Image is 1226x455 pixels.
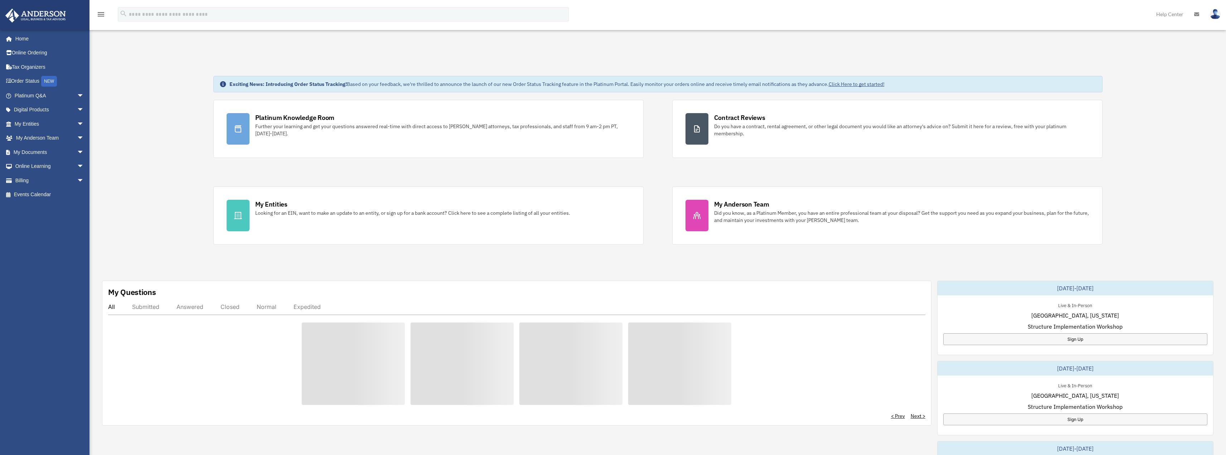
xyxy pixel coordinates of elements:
[5,46,95,60] a: Online Ordering
[255,209,570,217] div: Looking for an EIN, want to make an update to an entity, or sign up for a bank account? Click her...
[5,159,95,174] a: Online Learningarrow_drop_down
[3,9,68,23] img: Anderson Advisors Platinum Portal
[5,103,95,117] a: Digital Productsarrow_drop_down
[5,173,95,188] a: Billingarrow_drop_down
[255,113,335,122] div: Platinum Knowledge Room
[943,413,1207,425] a: Sign Up
[672,187,1103,245] a: My Anderson Team Did you know, as a Platinum Member, you have an entire professional team at your...
[41,76,57,87] div: NEW
[255,123,630,137] div: Further your learning and get your questions answered real-time with direct access to [PERSON_NAM...
[911,412,925,420] a: Next >
[120,10,127,18] i: search
[1028,402,1123,411] span: Structure Implementation Workshop
[77,117,91,131] span: arrow_drop_down
[255,200,287,209] div: My Entities
[5,60,95,74] a: Tax Organizers
[1031,391,1119,400] span: [GEOGRAPHIC_DATA], [US_STATE]
[5,74,95,89] a: Order StatusNEW
[229,81,885,88] div: Based on your feedback, we're thrilled to announce the launch of our new Order Status Tracking fe...
[1052,381,1098,389] div: Live & In-Person
[714,113,765,122] div: Contract Reviews
[77,103,91,117] span: arrow_drop_down
[672,100,1103,158] a: Contract Reviews Do you have a contract, rental agreement, or other legal document you would like...
[221,303,239,310] div: Closed
[97,10,105,19] i: menu
[714,200,769,209] div: My Anderson Team
[108,287,156,297] div: My Questions
[5,88,95,103] a: Platinum Q&Aarrow_drop_down
[937,361,1213,376] div: [DATE]-[DATE]
[77,131,91,146] span: arrow_drop_down
[5,145,95,159] a: My Documentsarrow_drop_down
[714,209,1089,224] div: Did you know, as a Platinum Member, you have an entire professional team at your disposal? Get th...
[937,281,1213,295] div: [DATE]-[DATE]
[97,13,105,19] a: menu
[1028,322,1123,331] span: Structure Implementation Workshop
[5,188,95,202] a: Events Calendar
[132,303,159,310] div: Submitted
[294,303,321,310] div: Expedited
[714,123,1089,137] div: Do you have a contract, rental agreement, or other legal document you would like an attorney's ad...
[213,100,644,158] a: Platinum Knowledge Room Further your learning and get your questions answered real-time with dire...
[257,303,276,310] div: Normal
[1210,9,1221,19] img: User Pic
[5,32,91,46] a: Home
[77,173,91,188] span: arrow_drop_down
[891,412,905,420] a: < Prev
[5,117,95,131] a: My Entitiesarrow_drop_down
[229,81,347,87] strong: Exciting News: Introducing Order Status Tracking!
[1052,301,1098,309] div: Live & In-Person
[1031,311,1119,320] span: [GEOGRAPHIC_DATA], [US_STATE]
[77,159,91,174] span: arrow_drop_down
[108,303,115,310] div: All
[5,131,95,145] a: My Anderson Teamarrow_drop_down
[176,303,203,310] div: Answered
[829,81,885,87] a: Click Here to get started!
[943,333,1207,345] a: Sign Up
[77,88,91,103] span: arrow_drop_down
[213,187,644,245] a: My Entities Looking for an EIN, want to make an update to an entity, or sign up for a bank accoun...
[77,145,91,160] span: arrow_drop_down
